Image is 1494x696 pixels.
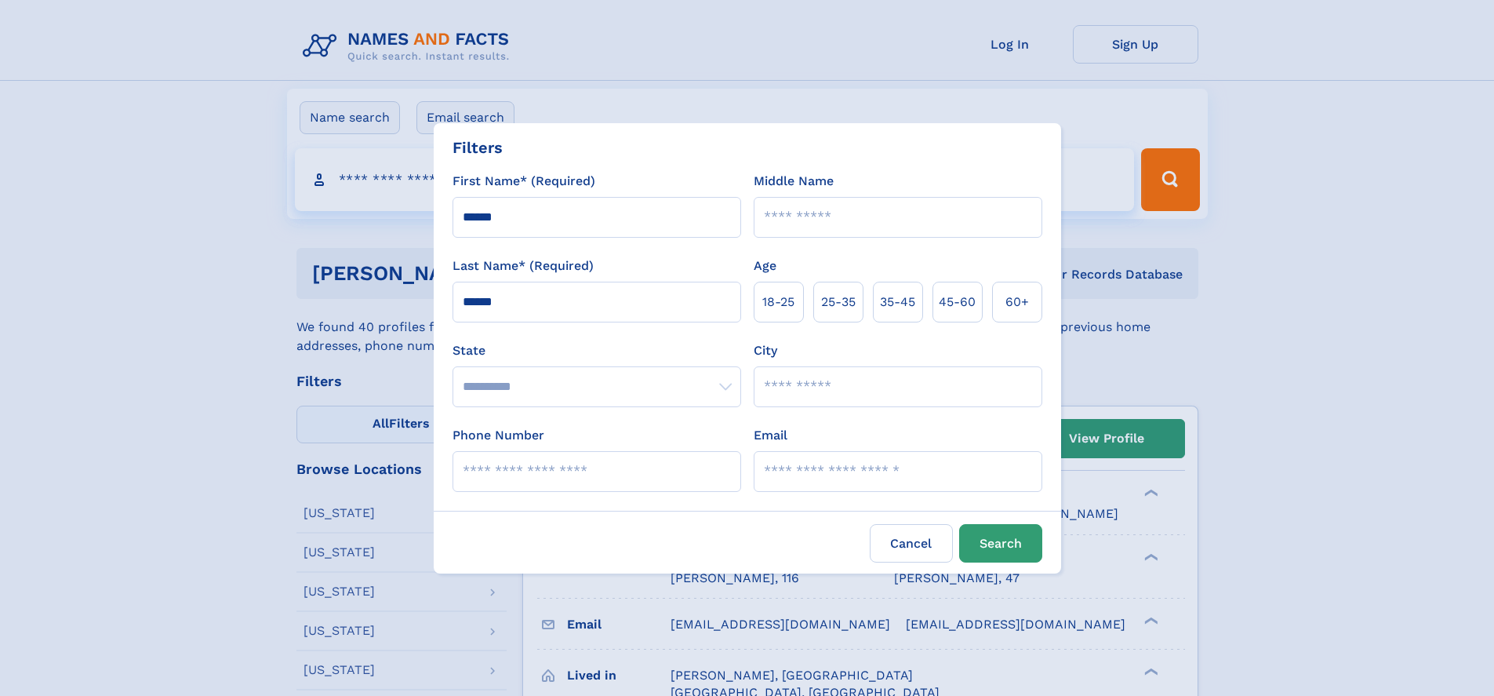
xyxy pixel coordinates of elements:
label: Middle Name [754,172,834,191]
label: Email [754,426,787,445]
button: Search [959,524,1042,563]
div: Filters [453,136,503,159]
label: Last Name* (Required) [453,257,594,275]
label: First Name* (Required) [453,172,595,191]
label: Cancel [870,524,953,563]
label: City [754,341,777,360]
span: 25‑35 [821,293,856,312]
label: Phone Number [453,426,544,445]
span: 35‑45 [880,293,915,312]
label: State [453,341,741,360]
span: 45‑60 [939,293,976,312]
span: 60+ [1005,293,1029,312]
label: Age [754,257,776,275]
span: 18‑25 [762,293,794,312]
